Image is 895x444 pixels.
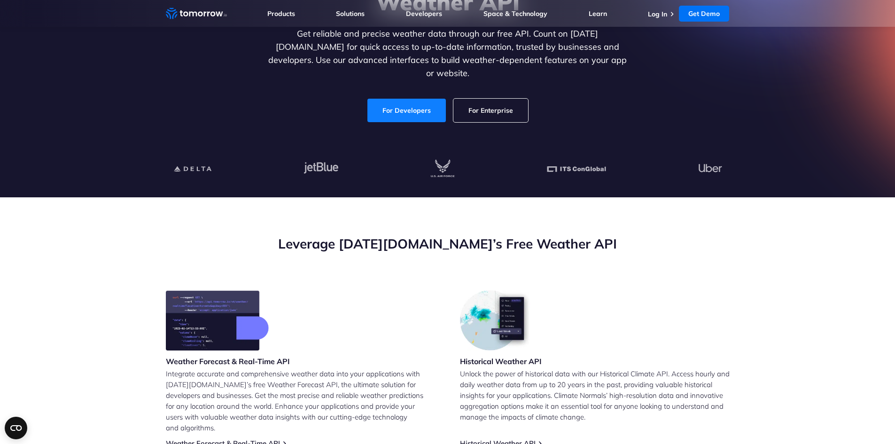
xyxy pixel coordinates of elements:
[267,9,295,18] a: Products
[166,235,730,253] h2: Leverage [DATE][DOMAIN_NAME]’s Free Weather API
[453,99,528,122] a: For Enterprise
[483,9,547,18] a: Space & Technology
[166,368,436,433] p: Integrate accurate and comprehensive weather data into your applications with [DATE][DOMAIN_NAME]...
[648,10,667,18] a: Log In
[336,9,365,18] a: Solutions
[166,7,227,21] a: Home link
[460,356,542,366] h3: Historical Weather API
[679,6,729,22] a: Get Demo
[166,356,290,366] h3: Weather Forecast & Real-Time API
[460,368,730,422] p: Unlock the power of historical data with our Historical Climate API. Access hourly and daily weat...
[406,9,442,18] a: Developers
[589,9,607,18] a: Learn
[5,417,27,439] button: Open CMP widget
[266,27,629,80] p: Get reliable and precise weather data through our free API. Count on [DATE][DOMAIN_NAME] for quic...
[367,99,446,122] a: For Developers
